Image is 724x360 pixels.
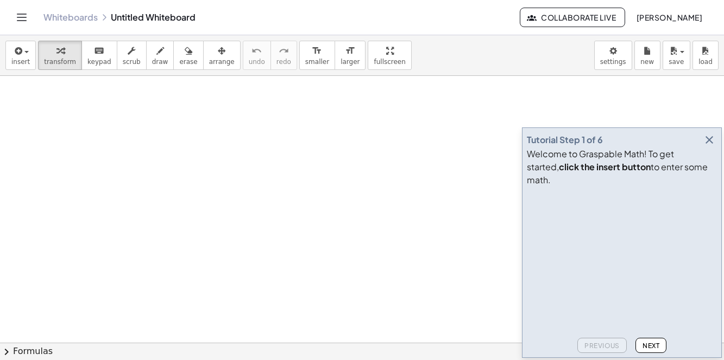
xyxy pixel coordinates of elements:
[173,41,203,70] button: erase
[529,12,616,22] span: Collaborate Live
[179,58,197,66] span: erase
[279,44,289,57] i: redo
[203,41,241,70] button: arrange
[243,41,271,70] button: undoundo
[94,44,104,57] i: keyboard
[13,9,30,26] button: Toggle navigation
[81,41,117,70] button: keyboardkeypad
[635,338,666,353] button: Next
[341,58,360,66] span: larger
[698,58,713,66] span: load
[123,58,141,66] span: scrub
[640,58,654,66] span: new
[643,342,659,350] span: Next
[559,161,651,172] b: click the insert button
[5,41,36,70] button: insert
[270,41,297,70] button: redoredo
[627,8,711,27] button: [PERSON_NAME]
[692,41,719,70] button: load
[594,41,632,70] button: settings
[146,41,174,70] button: draw
[117,41,147,70] button: scrub
[636,12,702,22] span: [PERSON_NAME]
[600,58,626,66] span: settings
[368,41,411,70] button: fullscreen
[87,58,111,66] span: keypad
[276,58,291,66] span: redo
[634,41,660,70] button: new
[669,58,684,66] span: save
[209,58,235,66] span: arrange
[152,58,168,66] span: draw
[527,147,717,187] div: Welcome to Graspable Math! To get started, to enter some math.
[249,58,265,66] span: undo
[520,8,625,27] button: Collaborate Live
[374,58,405,66] span: fullscreen
[527,133,603,146] div: Tutorial Step 1 of 6
[43,12,98,23] a: Whiteboards
[44,58,76,66] span: transform
[38,41,82,70] button: transform
[663,41,690,70] button: save
[11,58,30,66] span: insert
[305,58,329,66] span: smaller
[299,41,335,70] button: format_sizesmaller
[345,44,355,57] i: format_size
[312,44,322,57] i: format_size
[251,44,262,57] i: undo
[335,41,366,70] button: format_sizelarger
